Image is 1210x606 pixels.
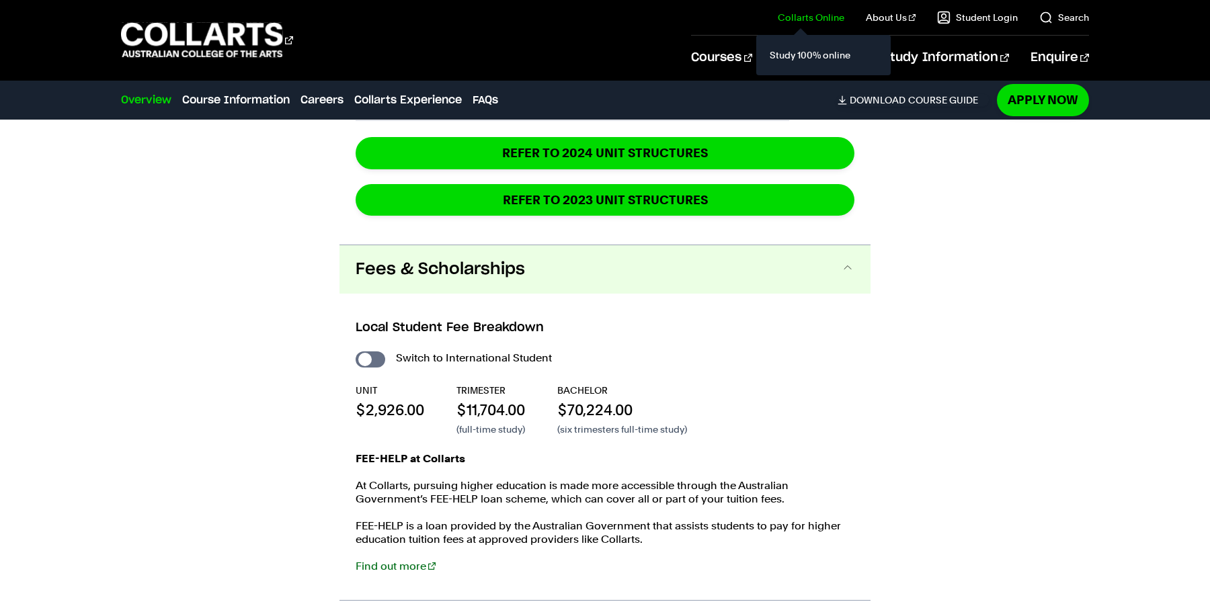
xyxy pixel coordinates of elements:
[356,319,854,337] h3: Local Student Fee Breakdown
[850,94,905,106] span: Download
[473,92,498,108] a: FAQs
[997,84,1089,116] a: Apply Now
[354,92,462,108] a: Collarts Experience
[456,400,525,420] p: $11,704.00
[339,245,871,294] button: Fees & Scholarships
[121,21,293,59] div: Go to homepage
[300,92,344,108] a: Careers
[456,423,525,436] p: (full-time study)
[557,400,687,420] p: $70,224.00
[691,36,752,80] a: Courses
[182,92,290,108] a: Course Information
[356,400,424,420] p: $2,926.00
[778,11,844,24] a: Collarts Online
[1039,11,1089,24] a: Search
[121,92,171,108] a: Overview
[937,11,1018,24] a: Student Login
[356,560,436,572] a: Find out more
[456,384,525,397] p: TRIMESTER
[767,46,880,64] a: Study 100% online
[396,349,552,367] label: Switch to International Student
[1031,36,1089,80] a: Enquire
[356,479,854,506] p: At Collarts, pursuing higher education is made more accessible through the Australian Government’...
[557,384,687,397] p: BACHELOR
[838,94,989,106] a: DownloadCourse Guide
[503,192,708,208] strong: REFER TO 2023 UNIT STRUCTURES
[356,384,424,397] p: UNIT
[356,519,854,546] p: FEE-HELP is a loan provided by the Australian Government that assists students to pay for higher ...
[356,452,465,465] strong: FEE-HELP at Collarts
[356,259,525,280] span: Fees & Scholarships
[866,11,916,24] a: About Us
[883,36,1009,80] a: Study Information
[557,423,687,436] p: (six trimesters full-time study)
[356,137,854,169] a: REFER TO 2024 unit structures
